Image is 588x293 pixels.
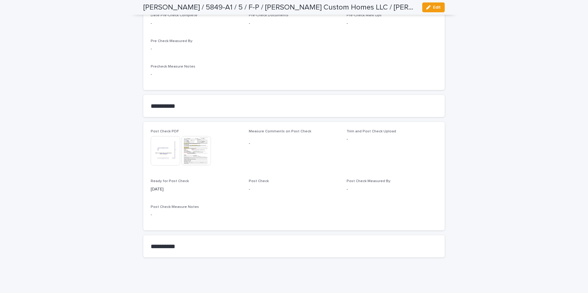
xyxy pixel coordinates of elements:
[347,14,382,17] span: Pre-Check Mark Ups
[151,212,437,218] p: -
[433,5,441,10] span: Edit
[249,130,311,133] span: Measure Comments on Post Check
[347,130,396,133] span: Trim and Post Check Upload
[249,14,288,17] span: Pre-Check Documents
[151,65,195,68] span: Precheck Measure Notes
[347,136,437,143] p: -
[151,130,179,133] span: Post Check PDF
[151,14,197,17] span: Date Pre-Check Complete
[151,46,241,52] p: -
[347,20,437,27] p: -
[151,20,241,27] p: -
[151,39,193,43] span: Pre Check Measured By:
[347,186,437,193] p: -
[151,205,199,209] span: Post Check Measure Notes
[347,179,391,183] span: Post Check Measured By:
[249,179,269,183] span: Post Check
[151,71,437,78] p: -
[249,186,340,193] p: -
[249,20,340,27] p: -
[249,140,340,147] p: -
[143,3,417,12] h2: [PERSON_NAME] / 5849-A1 / 5 / F-P / [PERSON_NAME] Custom Homes LLC / [PERSON_NAME]
[422,2,445,12] button: Edit
[151,186,241,193] p: [DATE]
[151,179,189,183] span: Ready for Post Check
